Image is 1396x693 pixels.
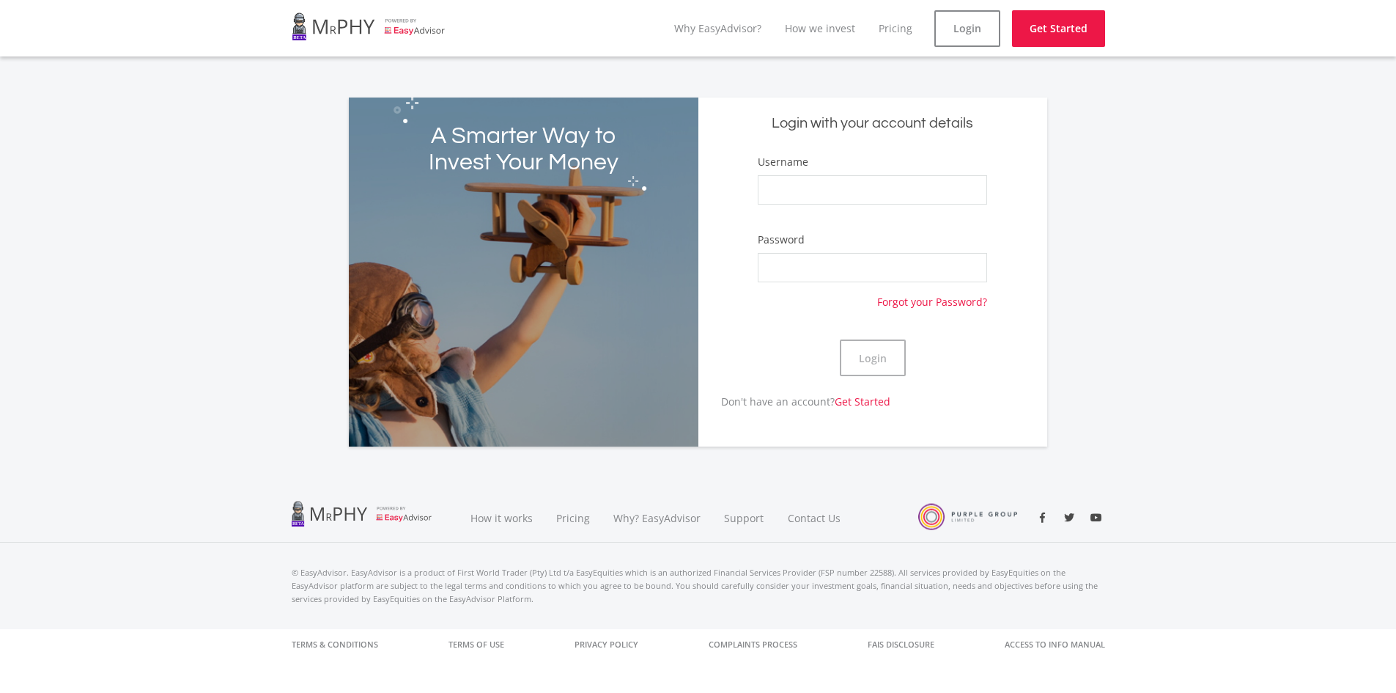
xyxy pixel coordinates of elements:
[448,629,504,660] a: Terms of Use
[674,21,761,35] a: Why EasyAdvisor?
[776,494,854,543] a: Contact Us
[709,114,1036,133] h5: Login with your account details
[758,232,805,247] label: Password
[934,10,1000,47] a: Login
[1012,10,1105,47] a: Get Started
[712,494,776,543] a: Support
[292,566,1105,606] p: © EasyAdvisor. EasyAdvisor is a product of First World Trader (Pty) Ltd t/a EasyEquities which is...
[419,123,629,176] h2: A Smarter Way to Invest Your Money
[868,629,934,660] a: FAIS Disclosure
[879,21,912,35] a: Pricing
[698,394,891,409] p: Don't have an account?
[709,629,797,660] a: Complaints Process
[292,629,378,660] a: Terms & Conditions
[602,494,712,543] a: Why? EasyAdvisor
[758,155,808,169] label: Username
[1005,629,1105,660] a: Access to Info Manual
[544,494,602,543] a: Pricing
[575,629,638,660] a: Privacy Policy
[785,21,855,35] a: How we invest
[877,282,987,309] a: Forgot your Password?
[835,395,890,408] a: Get Started
[459,494,544,543] a: How it works
[840,340,906,376] button: Login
